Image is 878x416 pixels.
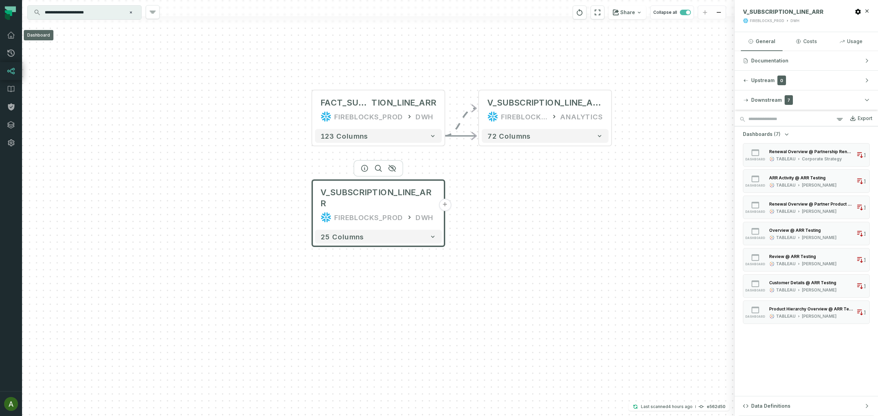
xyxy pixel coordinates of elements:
[864,152,866,158] span: 1
[743,222,870,245] button: dashboardTABLEAU[PERSON_NAME]1
[743,300,870,324] button: dashboardTABLEAU[PERSON_NAME]1
[320,187,436,209] span: V_SUBSCRIPTION_LINE_ARR
[334,212,403,223] div: FIREBLOCKS_PROD
[743,131,773,138] span: Dashboards
[24,30,53,40] div: Dashboard
[334,111,403,122] div: FIREBLOCKS_PROD
[790,18,799,23] div: DWH
[745,184,765,187] span: dashboard
[769,306,854,311] div: Product Hierarchy Overview @ ARR Testing
[776,261,796,267] div: TABLEAU
[864,257,866,263] span: 1
[707,405,725,409] h4: e562d50
[439,199,451,211] button: +
[802,314,837,319] div: Konstantin
[735,51,878,70] button: Documentation
[560,111,603,122] div: ANALYTICS
[802,182,837,188] div: Konstantin
[127,9,134,16] button: Clear search query
[641,403,693,410] p: Last scanned
[776,182,796,188] div: TABLEAU
[802,209,837,214] div: Sayak
[776,287,796,293] div: TABLEAU
[751,77,775,84] span: Upstream
[785,95,793,105] span: 7
[745,210,765,214] span: dashboard
[802,287,837,293] div: Konstantin
[743,131,790,138] button: Dashboards(7)
[864,309,866,315] span: 1
[864,178,866,184] span: 1
[745,289,765,292] span: dashboard
[777,76,786,85] span: 0
[864,283,866,289] span: 1
[769,175,826,180] div: ARR Activity @ ARR Testing
[769,149,854,154] div: Renewal Overview @ Partnership Renewal ARR Forecasting
[751,97,782,103] span: Downstream
[416,111,433,122] div: DWH
[445,108,476,136] g: Edge from 7c70e929ad89ab35f5c49b9d9ff3d0de to 36b373c20878f79d2178f78590db9c7f
[668,404,693,409] relative-time: Aug 25, 2025, 10:21 AM GMT+3
[776,209,796,214] div: TABLEAU
[487,97,603,108] div: V_SUBSCRIPTION_LINE_ARR
[776,156,796,162] div: TABLEAU
[743,143,870,167] button: dashboardTABLEAUCorporate Strategy1
[785,32,827,51] button: Costs
[487,132,531,140] span: 72 columns
[750,18,784,23] div: FIREBLOCKS_PROD
[416,212,433,223] div: DWH
[774,131,780,138] span: (7)
[735,90,878,110] button: Downstream7
[751,57,788,64] span: Documentation
[609,6,646,19] button: Share
[769,228,821,233] div: Overview @ ARR Testing
[864,231,866,236] span: 1
[501,111,548,122] div: FIREBLOCKS_PROD
[830,32,872,51] button: Usage
[712,6,726,19] button: zoom out
[4,397,18,411] img: avatar of Ariel Swissa
[320,132,368,140] span: 123 columns
[844,113,872,125] a: Export
[743,196,870,219] button: dashboardTABLEAU[PERSON_NAME]1
[743,8,824,15] span: V_SUBSCRIPTION_LINE_ARR
[629,403,729,411] button: Last scanned[DATE] 10:21:17 AMe562d50
[802,235,837,240] div: Konstantin
[745,315,765,318] span: dashboard
[735,396,878,416] button: Data Definitions
[320,97,436,108] div: FACT_SUBSCRIPTION_LINE_ARR
[802,261,837,267] div: Konstantin
[743,169,870,193] button: dashboardTABLEAU[PERSON_NAME]1
[864,205,866,210] span: 1
[741,32,783,51] button: General
[650,6,694,19] button: Collapse all
[745,236,765,240] span: dashboard
[743,274,870,298] button: dashboardTABLEAU[PERSON_NAME]1
[745,263,765,266] span: dashboard
[776,314,796,319] div: TABLEAU
[769,254,816,259] div: Review @ ARR Testing
[769,280,836,285] div: Customer Details @ ARR Testing
[320,97,371,108] span: FACT_SUBSCRIP
[745,158,765,161] span: dashboard
[371,97,436,108] span: TION_LINE_ARR
[802,156,842,162] div: Corporate Strategy
[320,232,364,241] span: 25 columns
[751,403,790,409] span: Data Definitions
[743,248,870,271] button: dashboardTABLEAU[PERSON_NAME]1
[769,201,854,207] div: Renewal Overview @ Partner Product Market Fit Dahsboard
[735,71,878,90] button: Upstream0
[776,235,796,240] div: TABLEAU
[858,115,872,121] div: Export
